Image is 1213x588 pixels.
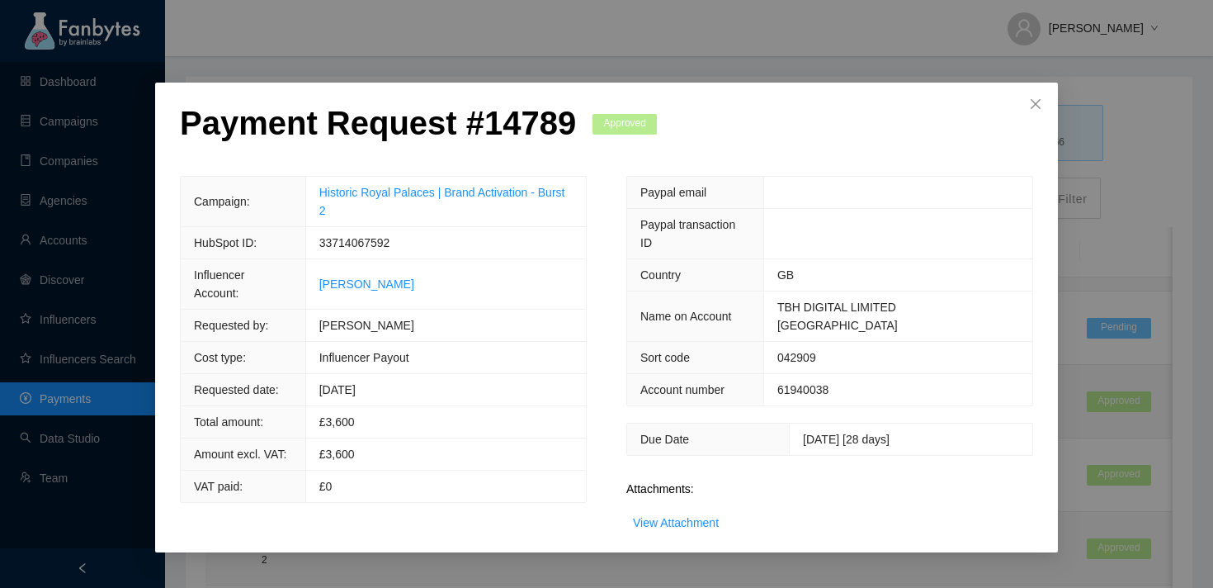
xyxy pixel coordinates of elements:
[319,186,565,217] a: Historic Royal Palaces | Brand Activation - Burst 2
[1029,97,1042,111] span: close
[777,351,816,364] span: 042909
[803,433,890,446] span: [DATE] [28 days]
[194,195,250,208] span: Campaign:
[640,383,724,396] span: Account number
[180,103,576,143] p: Payment Request # 14789
[633,516,719,529] a: View Attachment
[319,415,355,429] span: £ 3,600
[194,448,286,461] span: Amount excl. VAT:
[194,236,257,249] span: HubSpot ID:
[194,268,244,300] span: Influencer Account:
[194,351,246,364] span: Cost type:
[319,277,414,291] a: [PERSON_NAME]
[640,310,732,323] span: Name on Account
[777,383,828,396] span: 61940038
[194,319,268,332] span: Requested by:
[319,480,333,493] span: £0
[640,186,706,199] span: Paypal email
[194,415,263,429] span: Total amount:
[640,351,690,364] span: Sort code
[319,383,356,396] span: [DATE]
[319,319,414,332] span: [PERSON_NAME]
[1013,83,1058,127] button: Close
[640,433,689,446] span: Due Date
[640,218,735,249] span: Paypal transaction ID
[194,383,279,396] span: Requested date:
[592,114,657,135] span: Approved
[194,480,243,493] span: VAT paid:
[777,268,794,282] span: GB
[319,236,390,249] span: 33714067592
[640,268,681,282] span: Country
[777,301,898,332] span: TBH DIGITAL LIMITED [GEOGRAPHIC_DATA]
[319,351,409,364] span: Influencer Payout
[319,448,355,461] span: £3,600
